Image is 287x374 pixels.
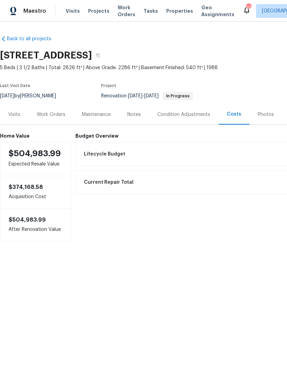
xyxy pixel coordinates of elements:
span: Properties [166,8,193,14]
span: Projects [88,8,109,14]
span: Maestro [23,8,46,14]
span: Work Orders [118,4,135,18]
span: Project [101,84,116,88]
div: 109 [246,4,251,11]
span: [DATE] [128,94,142,98]
span: Renovation [101,94,193,98]
div: Condition Adjustments [157,111,210,118]
span: $374,168.58 [9,184,43,190]
span: [DATE] [144,94,159,98]
span: In Progress [163,94,192,98]
span: Tasks [143,9,158,13]
div: Photos [258,111,274,118]
div: Notes [127,111,141,118]
div: Visits [8,111,20,118]
span: $504,983.99 [9,149,61,158]
button: Copy Address [92,49,104,62]
span: Lifecycle Budget [84,151,125,158]
span: Geo Assignments [201,4,234,18]
span: - [128,94,159,98]
span: Visits [66,8,80,14]
div: Maintenance [82,111,111,118]
div: Costs [227,111,241,118]
div: Work Orders [37,111,65,118]
span: Current Repair Total [84,179,134,186]
span: $504,983.99 [9,217,46,223]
